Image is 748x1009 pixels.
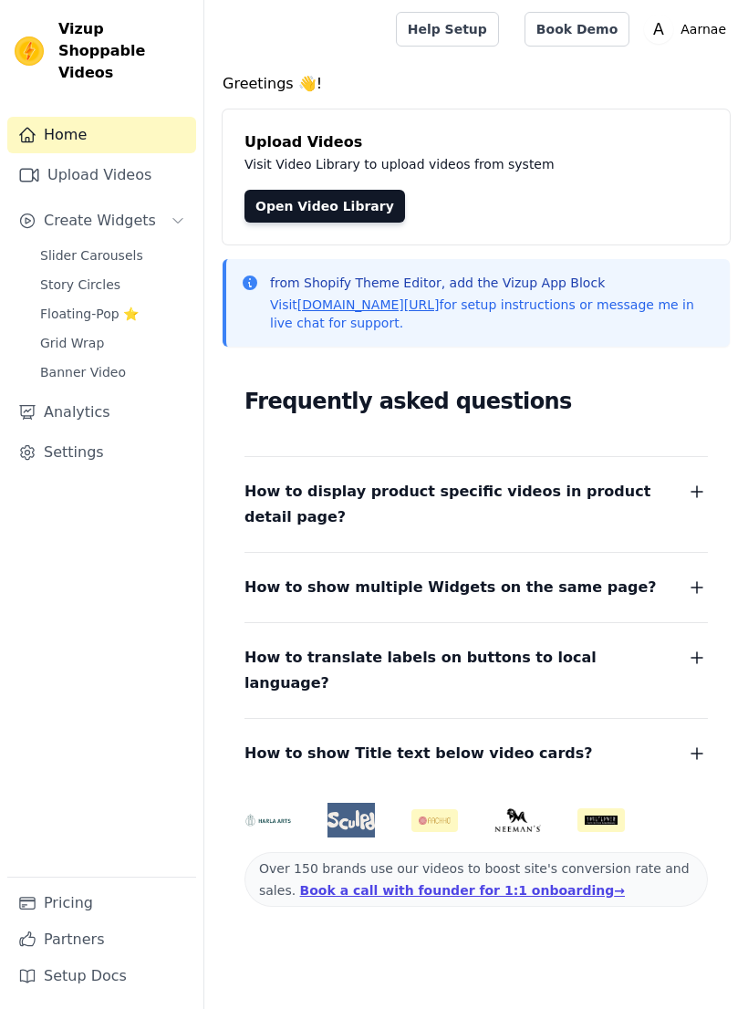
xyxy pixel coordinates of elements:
a: Slider Carousels [29,243,196,268]
span: Floating-Pop ⭐ [40,305,139,323]
a: Partners [7,921,196,958]
a: Book a call with founder for 1:1 onboarding [300,883,625,898]
span: Banner Video [40,363,126,381]
button: Create Widgets [7,203,196,239]
h2: Frequently asked questions [244,383,708,420]
h4: Greetings 👋! [223,73,730,95]
a: Grid Wrap [29,330,196,356]
text: A [653,20,664,38]
button: How to display product specific videos in product detail page? [244,479,708,530]
a: Setup Docs [7,958,196,994]
p: Visit Video Library to upload videos from system [244,153,708,175]
a: Settings [7,434,196,471]
a: Pricing [7,885,196,921]
button: How to translate labels on buttons to local language? [244,645,708,696]
span: Create Widgets [44,210,156,232]
span: How to translate labels on buttons to local language? [244,645,664,696]
p: Aarnae [673,13,733,46]
a: Floating-Pop ⭐ [29,301,196,327]
a: Analytics [7,394,196,431]
a: Home [7,117,196,153]
img: Vizup [15,36,44,66]
a: Open Video Library [244,190,405,223]
span: Story Circles [40,276,120,294]
img: Sculpd US [327,810,374,830]
span: How to show multiple Widgets on the same page? [244,575,657,600]
span: How to display product specific videos in product detail page? [244,479,664,530]
span: Vizup Shoppable Videos [58,18,189,84]
img: HarlaArts [244,814,291,827]
a: Help Setup [396,12,499,47]
h4: Upload Videos [244,131,708,153]
a: Story Circles [29,272,196,297]
p: from Shopify Theme Editor, add the Vizup App Block [270,274,715,292]
button: How to show Title text below video cards? [244,741,708,766]
img: Neeman's [494,808,541,833]
a: Banner Video [29,359,196,385]
p: Visit for setup instructions or message me in live chat for support. [270,296,715,332]
span: Slider Carousels [40,246,143,265]
button: A Aarnae [644,13,733,46]
a: [DOMAIN_NAME][URL] [297,297,440,312]
a: Upload Videos [7,157,196,193]
button: How to show multiple Widgets on the same page? [244,575,708,600]
img: Soulflower [577,808,624,832]
span: Grid Wrap [40,334,104,352]
img: Aachho [411,809,458,832]
span: How to show Title text below video cards? [244,741,593,766]
a: Book Demo [525,12,629,47]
